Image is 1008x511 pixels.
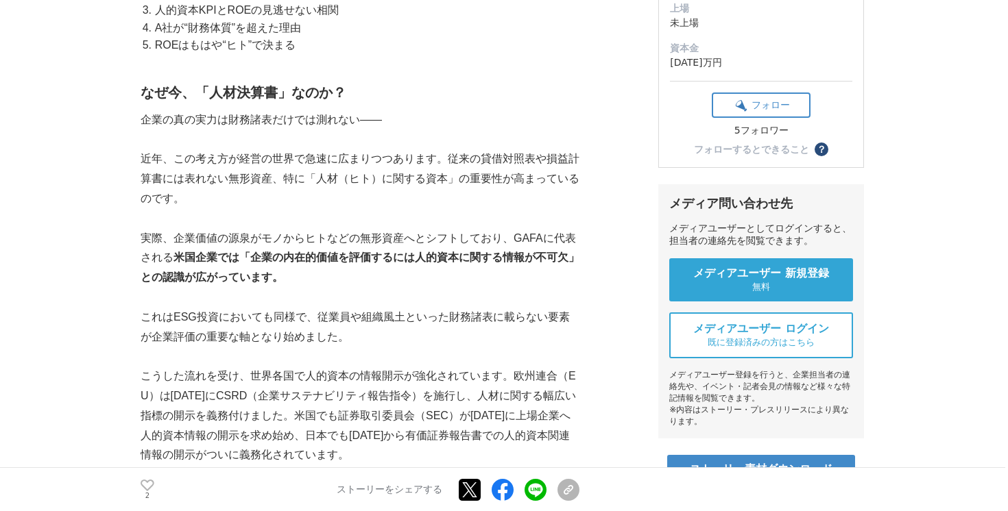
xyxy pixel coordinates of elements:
[670,16,852,30] dd: 未上場
[141,149,579,208] p: 近年、この考え方が経営の世界で急速に広まりつつあります。従来の貸借対照表や損益計算書には表れない無形資産、特に「人材（ヒト）に関する資本」の重要性が高まっているのです。
[141,85,346,100] strong: なぜ今、「人材決算書」なのか？
[815,142,828,156] button: ？
[712,125,811,137] div: 5フォロワー
[141,493,154,499] p: 2
[670,55,852,70] dd: [DATE]万円
[152,36,579,54] li: ROEはもはや“ヒト”で決まる
[337,484,442,496] p: ストーリーをシェアする
[670,41,852,55] dt: 資本金
[152,1,579,19] li: 人的資本KPIとROEの見逃せない相関
[669,312,853,358] a: メディアユーザー ログイン 既に登録済みの方はこちら
[669,195,853,212] div: メディア問い合わせ先
[712,92,811,118] button: フォロー
[669,223,853,247] div: メディアユーザーとしてログインすると、担当者の連絡先を閲覧できます。
[141,308,579,347] p: これはESG投資においても同様で、従業員や組織風土といった財務諸表に載らない要素が企業評価の重要な軸となり始めました。
[693,266,829,281] span: メディアユーザー 新規登録
[669,258,853,301] a: メディアユーザー 新規登録 無料
[817,145,826,154] span: ？
[694,145,809,154] div: フォローするとできること
[141,366,579,465] p: こうした流れを受け、世界各国で人的資本の情報開示が強化されています。欧州連合（EU）は[DATE]にCSRD（企業サステナビリティ報告指令）を施行し、人材に関する幅広い指標の開示を義務付けました...
[667,455,855,484] a: ストーリー素材ダウンロード
[693,322,829,336] span: メディアユーザー ログイン
[141,229,579,288] p: 実際、企業価値の源泉がモノからヒトなどの無形資産へとシフトしており、GAFAに代表される
[152,19,579,37] li: A社が“財務体質”を超えた理由
[141,110,579,130] p: 企業の真の実力は財務諸表だけでは測れない――
[669,369,853,427] div: メディアユーザー登録を行うと、企業担当者の連絡先や、イベント・記者会見の情報など様々な特記情報を閲覧できます。 ※内容はストーリー・プレスリリースにより異なります。
[141,251,579,283] strong: 米国企業では「企業の内在的価値を評価するには人的資本に関する情報が不可欠」との認識が広がっています。
[752,281,770,293] span: 無料
[670,1,852,16] dt: 上場
[708,336,815,349] span: 既に登録済みの方はこちら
